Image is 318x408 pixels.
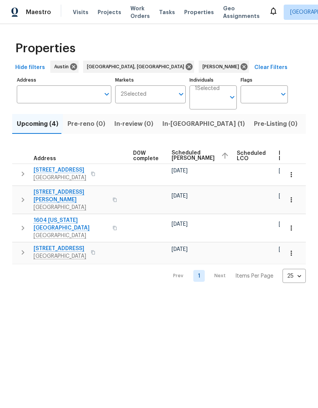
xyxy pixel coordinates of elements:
p: Items Per Page [235,272,273,280]
span: [DATE] [172,247,188,252]
button: Clear Filters [251,61,291,75]
label: Flags [241,78,288,82]
span: Maestro [26,8,51,16]
span: [DATE] [279,222,295,227]
span: 1 Selected [195,85,220,92]
span: Properties [15,45,75,52]
span: [DATE] [172,222,188,227]
button: Open [101,89,112,100]
span: [PERSON_NAME] [202,63,242,71]
span: 2 Selected [120,91,146,98]
div: [GEOGRAPHIC_DATA], [GEOGRAPHIC_DATA] [83,61,194,73]
span: Geo Assignments [223,5,260,20]
span: Austin [54,63,72,71]
span: Projects [98,8,121,16]
button: Open [227,92,238,103]
span: [DATE] [172,193,188,199]
a: Goto page 1 [193,270,205,282]
span: Hide filters [15,63,45,72]
label: Individuals [190,78,237,82]
span: Pre-Listing (0) [254,119,297,129]
span: Scheduled LCO [237,151,266,161]
nav: Pagination Navigation [166,269,306,283]
span: Tasks [159,10,175,15]
span: [GEOGRAPHIC_DATA], [GEOGRAPHIC_DATA] [87,63,187,71]
div: 25 [283,266,306,286]
label: Markets [115,78,186,82]
button: Open [176,89,186,100]
label: Address [17,78,111,82]
span: [DATE] [279,247,295,252]
span: D0W complete [133,151,159,161]
span: [DATE] [279,168,295,173]
span: Work Orders [130,5,150,20]
span: Clear Filters [254,63,287,72]
button: Hide filters [12,61,48,75]
span: Properties [184,8,214,16]
span: In-review (0) [114,119,153,129]
span: Pre-reno (0) [67,119,105,129]
span: [DATE] [172,168,188,173]
span: Address [34,156,56,161]
span: In-[GEOGRAPHIC_DATA] (1) [162,119,245,129]
div: Austin [50,61,79,73]
span: Upcoming (4) [17,119,58,129]
button: Open [278,89,289,100]
span: Visits [73,8,88,16]
div: [PERSON_NAME] [199,61,249,73]
span: Scheduled [PERSON_NAME] [172,150,215,161]
span: Ready Date [279,151,296,161]
span: [DATE] [279,193,295,199]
